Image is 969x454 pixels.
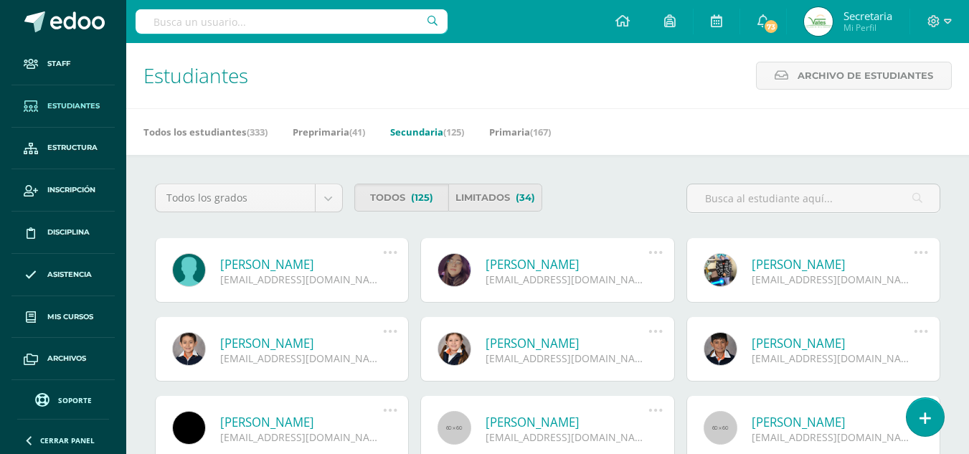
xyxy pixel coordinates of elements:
span: (333) [247,126,268,138]
a: Inscripción [11,169,115,212]
span: (167) [530,126,551,138]
a: Preprimaria(41) [293,120,365,143]
a: [PERSON_NAME] [752,256,914,273]
div: [EMAIL_ADDRESS][DOMAIN_NAME] [486,273,648,286]
a: Todos los estudiantes(333) [143,120,268,143]
span: Mis cursos [47,311,93,323]
span: Inscripción [47,184,95,196]
a: [PERSON_NAME] [220,414,383,430]
div: [EMAIL_ADDRESS][DOMAIN_NAME] [752,430,914,444]
a: Asistencia [11,254,115,296]
span: Estudiantes [47,100,100,112]
div: [EMAIL_ADDRESS][DOMAIN_NAME] [220,430,383,444]
span: Soporte [58,395,92,405]
a: Disciplina [11,212,115,254]
span: Disciplina [47,227,90,238]
a: [PERSON_NAME] [486,414,648,430]
div: [EMAIL_ADDRESS][DOMAIN_NAME] [220,351,383,365]
span: Mi Perfil [843,22,892,34]
a: Staff [11,43,115,85]
a: Mis cursos [11,296,115,339]
div: [EMAIL_ADDRESS][DOMAIN_NAME] [752,273,914,286]
img: a032445636b14dacb2c1d12403a156a7.png [804,7,833,36]
div: [EMAIL_ADDRESS][DOMAIN_NAME] [220,273,383,286]
span: Estudiantes [143,62,248,89]
span: Staff [47,58,70,70]
div: [EMAIL_ADDRESS][DOMAIN_NAME] [486,351,648,365]
input: Busca un usuario... [136,9,448,34]
a: [PERSON_NAME] [752,414,914,430]
a: [PERSON_NAME] [752,335,914,351]
span: (34) [516,184,535,211]
span: (41) [349,126,365,138]
span: 73 [763,19,779,34]
a: Estudiantes [11,85,115,128]
div: [EMAIL_ADDRESS][DOMAIN_NAME] [486,430,648,444]
a: [PERSON_NAME] [486,256,648,273]
a: [PERSON_NAME] [220,335,383,351]
span: Secretaria [843,9,892,23]
span: Archivos [47,353,86,364]
span: (125) [411,184,433,211]
a: Archivo de Estudiantes [756,62,952,90]
span: Archivo de Estudiantes [798,62,933,89]
a: Soporte [17,389,109,409]
input: Busca al estudiante aquí... [687,184,940,212]
a: Limitados(34) [448,184,542,212]
div: [EMAIL_ADDRESS][DOMAIN_NAME] [752,351,914,365]
span: Estructura [47,142,98,153]
a: Secundaria(125) [390,120,464,143]
span: (125) [443,126,464,138]
span: Cerrar panel [40,435,95,445]
a: Estructura [11,128,115,170]
a: Todos(125) [354,184,448,212]
a: [PERSON_NAME] [486,335,648,351]
a: Primaria(167) [489,120,551,143]
a: Archivos [11,338,115,380]
a: Todos los grados [156,184,342,212]
a: [PERSON_NAME] [220,256,383,273]
span: Todos los grados [166,184,304,212]
span: Asistencia [47,269,92,280]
